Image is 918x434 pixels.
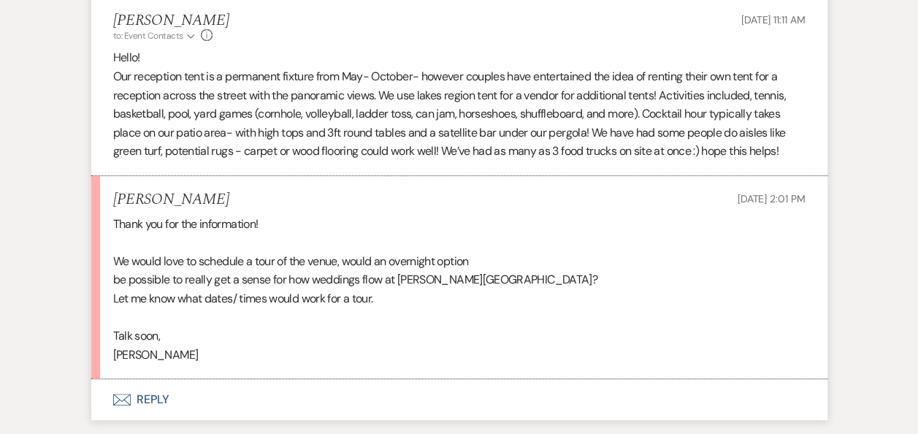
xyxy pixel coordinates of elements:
span: [DATE] 11:11 AM [741,13,806,26]
button: Reply [91,379,827,420]
p: Our reception tent is a permanent fixture from May- October- however couples have entertained the... [113,67,806,161]
h5: [PERSON_NAME] [113,12,229,30]
h5: [PERSON_NAME] [113,191,229,209]
span: [DATE] 2:01 PM [737,192,805,205]
p: Hello! [113,48,806,67]
button: to: Event Contacts [113,29,197,42]
span: to: Event Contacts [113,30,183,42]
div: Thank you for the information! We would love to schedule a tour of the venue, would an overnight ... [113,215,806,365]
